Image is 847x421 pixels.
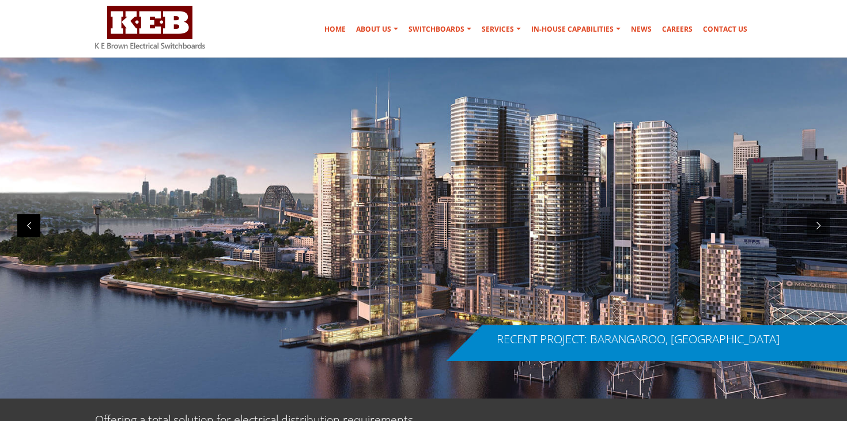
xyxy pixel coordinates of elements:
[626,18,656,41] a: News
[698,18,752,41] a: Contact Us
[404,18,476,41] a: Switchboards
[657,18,697,41] a: Careers
[477,18,525,41] a: Services
[320,18,350,41] a: Home
[527,18,625,41] a: In-house Capabilities
[497,333,780,345] div: RECENT PROJECT: BARANGAROO, [GEOGRAPHIC_DATA]
[351,18,403,41] a: About Us
[95,6,205,49] img: K E Brown Electrical Switchboards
